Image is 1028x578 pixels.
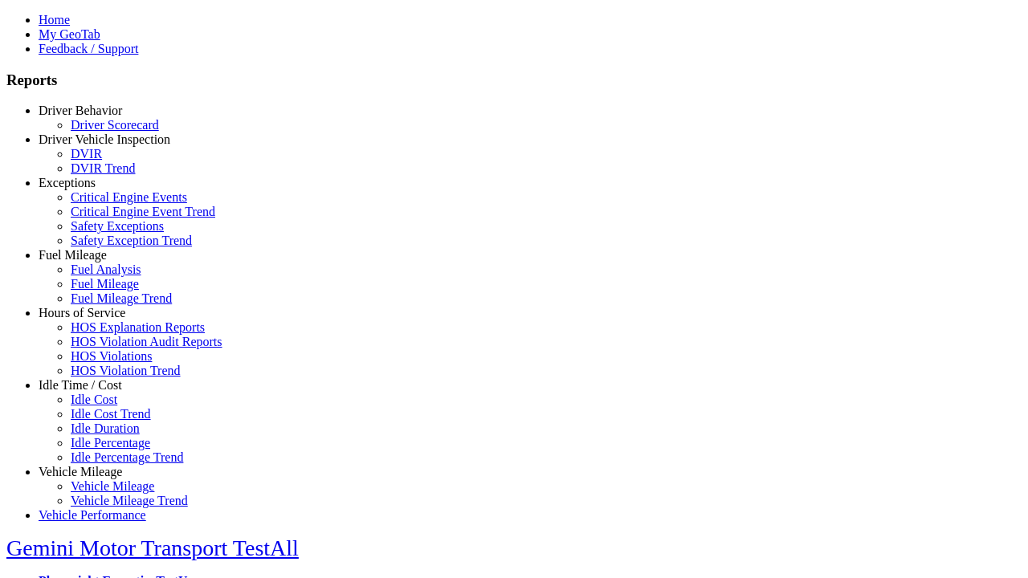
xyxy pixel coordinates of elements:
[71,320,205,334] a: HOS Explanation Reports
[71,494,188,507] a: Vehicle Mileage Trend
[6,71,1022,89] h3: Reports
[39,13,70,26] a: Home
[71,190,187,204] a: Critical Engine Events
[39,248,107,262] a: Fuel Mileage
[71,421,140,435] a: Idle Duration
[71,450,183,464] a: Idle Percentage Trend
[39,104,122,117] a: Driver Behavior
[39,378,122,392] a: Idle Time / Cost
[71,364,181,377] a: HOS Violation Trend
[71,263,141,276] a: Fuel Analysis
[71,219,164,233] a: Safety Exceptions
[71,479,154,493] a: Vehicle Mileage
[39,176,96,189] a: Exceptions
[71,393,117,406] a: Idle Cost
[71,407,151,421] a: Idle Cost Trend
[71,205,215,218] a: Critical Engine Event Trend
[71,349,152,363] a: HOS Violations
[71,436,150,450] a: Idle Percentage
[71,118,159,132] a: Driver Scorecard
[39,306,125,320] a: Hours of Service
[71,147,102,161] a: DVIR
[71,161,135,175] a: DVIR Trend
[39,27,100,41] a: My GeoTab
[39,132,170,146] a: Driver Vehicle Inspection
[71,234,192,247] a: Safety Exception Trend
[39,42,138,55] a: Feedback / Support
[71,335,222,348] a: HOS Violation Audit Reports
[39,508,146,522] a: Vehicle Performance
[6,535,299,560] a: Gemini Motor Transport TestAll
[71,277,139,291] a: Fuel Mileage
[39,465,122,478] a: Vehicle Mileage
[71,291,172,305] a: Fuel Mileage Trend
